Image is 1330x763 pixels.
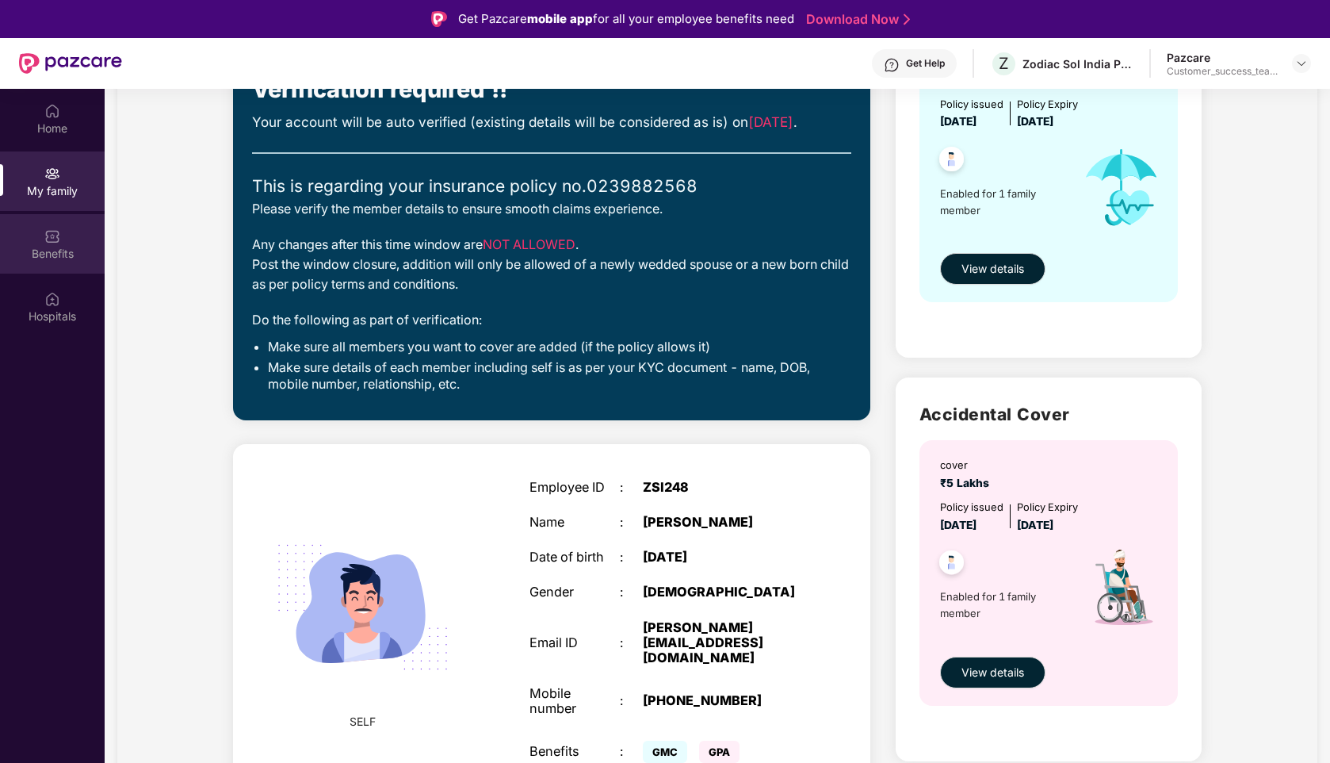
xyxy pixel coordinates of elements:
div: Zodiac Sol India Private Limited [1022,56,1133,71]
span: GMC [643,741,687,763]
span: Z [999,54,1009,73]
div: Email ID [529,635,620,650]
div: Any changes after this time window are . Post the window closure, addition will only be allowed o... [252,235,851,295]
div: Employee ID [529,480,620,495]
div: : [620,744,642,759]
div: Benefits [529,744,620,759]
img: icon [1068,131,1175,245]
div: : [620,480,642,495]
div: Date of birth [529,550,620,565]
div: Policy Expiry [1017,97,1078,113]
div: Get Pazcare for all your employee benefits need [458,10,794,29]
span: [DATE] [1017,519,1053,531]
div: Customer_success_team_lead [1167,65,1278,78]
div: This is regarding your insurance policy no. 0239882568 [252,173,851,199]
img: svg+xml;base64,PHN2ZyBpZD0iRHJvcGRvd24tMzJ4MzIiIHhtbG5zPSJodHRwOi8vd3d3LnczLm9yZy8yMDAwL3N2ZyIgd2... [1295,57,1308,70]
div: [PHONE_NUMBER] [643,693,801,708]
span: ₹5 Lakhs [940,477,996,489]
img: svg+xml;base64,PHN2ZyB4bWxucz0iaHR0cDovL3d3dy53My5vcmcvMjAwMC9zdmciIHdpZHRoPSIyMjQiIGhlaWdodD0iMT... [257,501,468,713]
div: : [620,515,642,530]
img: svg+xml;base64,PHN2ZyB4bWxucz0iaHR0cDovL3d3dy53My5vcmcvMjAwMC9zdmciIHdpZHRoPSI0OC45NDMiIGhlaWdodD... [932,142,971,181]
div: Your account will be auto verified (existing details will be considered as is) on . [252,112,851,133]
img: svg+xml;base64,PHN2ZyB4bWxucz0iaHR0cDovL3d3dy53My5vcmcvMjAwMC9zdmciIHdpZHRoPSI0OC45NDMiIGhlaWdodD... [932,546,971,585]
span: NOT ALLOWED [483,236,575,252]
div: Do the following as part of verification: [252,310,851,330]
img: Logo [431,11,447,27]
div: Get Help [906,57,945,70]
div: Policy issued [940,500,1003,516]
button: View details [940,253,1045,285]
a: Download Now [806,11,905,28]
div: [DATE] [643,550,801,565]
img: New Pazcare Logo [19,53,122,74]
div: ZSI248 [643,480,801,495]
div: Policy Expiry [1017,500,1078,516]
div: Mobile number [529,686,620,717]
div: [PERSON_NAME] [643,515,801,530]
img: svg+xml;base64,PHN2ZyBpZD0iQmVuZWZpdHMiIHhtbG5zPSJodHRwOi8vd3d3LnczLm9yZy8yMDAwL3N2ZyIgd2lkdGg9Ij... [44,228,60,244]
span: SELF [350,713,376,730]
div: Gender [529,585,620,600]
div: Pazcare [1167,50,1278,65]
span: Enabled for 1 family member [940,186,1068,218]
span: View details [961,664,1024,681]
img: svg+xml;base64,PHN2ZyBpZD0iSGVscC0zMngzMiIgeG1sbnM9Imh0dHA6Ly93d3cudzMub3JnLzIwMDAvc3ZnIiB3aWR0aD... [884,57,900,73]
img: svg+xml;base64,PHN2ZyBpZD0iSG9zcGl0YWxzIiB4bWxucz0iaHR0cDovL3d3dy53My5vcmcvMjAwMC9zdmciIHdpZHRoPS... [44,291,60,307]
div: Name [529,515,620,530]
img: svg+xml;base64,PHN2ZyB3aWR0aD0iMjAiIGhlaWdodD0iMjAiIHZpZXdCb3g9IjAgMCAyMCAyMCIgZmlsbD0ibm9uZSIgeG... [44,166,60,182]
span: [DATE] [940,115,976,128]
h2: Accidental Cover [919,401,1178,428]
div: [DEMOGRAPHIC_DATA] [643,585,801,600]
span: Enabled for 1 family member [940,589,1068,621]
div: cover [940,458,996,474]
img: icon [1068,535,1175,649]
div: Verification required !! [252,71,851,108]
img: svg+xml;base64,PHN2ZyBpZD0iSG9tZSIgeG1sbnM9Imh0dHA6Ly93d3cudzMub3JnLzIwMDAvc3ZnIiB3aWR0aD0iMjAiIG... [44,103,60,119]
span: View details [961,260,1024,278]
span: [DATE] [1017,115,1053,128]
div: : [620,550,642,565]
span: GPA [699,741,740,763]
div: Policy issued [940,97,1003,113]
span: [DATE] [748,114,793,130]
div: : [620,635,642,650]
div: : [620,693,642,708]
div: Please verify the member details to ensure smooth claims experience. [252,199,851,219]
button: View details [940,657,1045,688]
strong: mobile app [527,11,593,26]
li: Make sure details of each member including self is as per your KYC document - name, DOB, mobile n... [268,359,851,393]
span: [DATE] [940,519,976,531]
img: Stroke [904,11,910,28]
div: [PERSON_NAME][EMAIL_ADDRESS][DOMAIN_NAME] [643,620,801,666]
li: Make sure all members you want to cover are added (if the policy allows it) [268,339,851,355]
div: : [620,585,642,600]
